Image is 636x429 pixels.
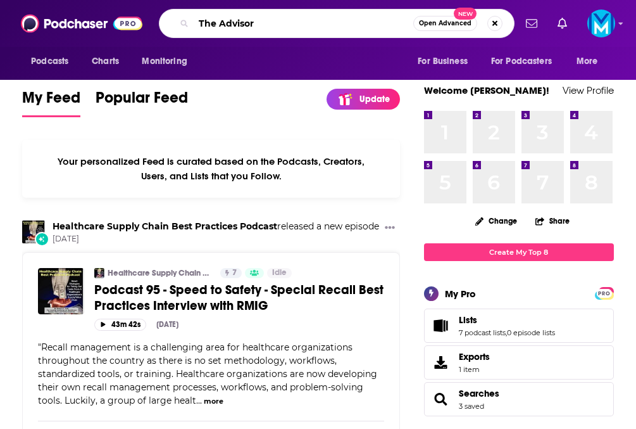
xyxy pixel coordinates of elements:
span: Searches [424,382,614,416]
button: open menu [133,49,203,74]
button: open menu [409,49,483,74]
a: Lists [428,317,454,335]
a: Podcast 95 - Speed to Safety - Special Recall Best Practices Interview with RMIG [94,282,384,314]
img: Podchaser - Follow, Share and Rate Podcasts [21,11,142,35]
button: open menu [483,49,570,74]
a: Show notifications dropdown [552,13,572,34]
a: Create My Top 8 [424,243,614,260]
span: Logged in as katepacholek [587,10,615,37]
span: For Podcasters [491,53,552,70]
button: open menu [568,49,614,74]
span: Charts [92,53,119,70]
p: Update [359,94,390,105]
span: Podcasts [31,53,68,70]
div: My Pro [445,288,476,300]
span: Open Advanced [419,20,471,27]
a: Update [327,89,400,110]
span: My Feed [22,88,80,115]
span: Exports [459,351,490,362]
span: Recall management is a challenging area for healthcare organizations throughout the country as th... [38,342,377,406]
a: 7 [220,268,242,278]
span: More [577,53,598,70]
button: open menu [22,49,85,74]
span: Lists [424,309,614,343]
a: PRO [597,288,612,297]
button: Share [535,208,570,233]
span: 7 [232,267,237,279]
a: Lists [459,314,555,326]
a: Show notifications dropdown [521,13,542,34]
span: " [38,342,377,406]
a: Healthcare Supply Chain Best Practices Podcast [108,268,212,278]
a: 0 episode lists [507,328,555,337]
span: [DATE] [53,234,379,245]
h3: released a new episode [53,221,379,233]
span: Popular Feed [96,88,188,115]
a: Idle [267,268,292,278]
a: 3 saved [459,402,484,411]
div: New Episode [35,232,49,246]
a: Searches [428,390,454,408]
a: Healthcare Supply Chain Best Practices Podcast [53,221,277,232]
span: Idle [272,267,287,279]
a: Popular Feed [96,88,188,117]
img: User Profile [587,10,615,37]
span: , [506,328,507,337]
span: For Business [418,53,468,70]
img: Podcast 95 - Speed to Safety - Special Recall Best Practices Interview with RMIG [38,268,84,314]
span: PRO [597,289,612,298]
span: 1 item [459,365,490,374]
span: Lists [459,314,477,326]
a: Exports [424,345,614,380]
div: [DATE] [156,320,178,329]
span: Exports [428,354,454,371]
a: Searches [459,388,499,399]
span: Monitoring [142,53,187,70]
a: 7 podcast lists [459,328,506,337]
img: Healthcare Supply Chain Best Practices Podcast [22,221,45,243]
button: more [204,396,223,407]
a: My Feed [22,88,80,117]
div: Your personalized Feed is curated based on the Podcasts, Creators, Users, and Lists that you Follow. [22,140,400,198]
a: Welcome [PERSON_NAME]! [424,84,549,96]
div: Search podcasts, credits, & more... [159,9,514,38]
img: Healthcare Supply Chain Best Practices Podcast [94,268,104,278]
a: View Profile [563,84,614,96]
button: Change [468,213,525,229]
a: Charts [84,49,127,74]
button: Show More Button [380,221,400,236]
button: Show profile menu [587,10,615,37]
button: Open AdvancedNew [413,16,477,31]
span: New [454,8,477,20]
button: 43m 42s [94,319,146,331]
input: Search podcasts, credits, & more... [194,13,413,34]
span: ... [196,395,202,406]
